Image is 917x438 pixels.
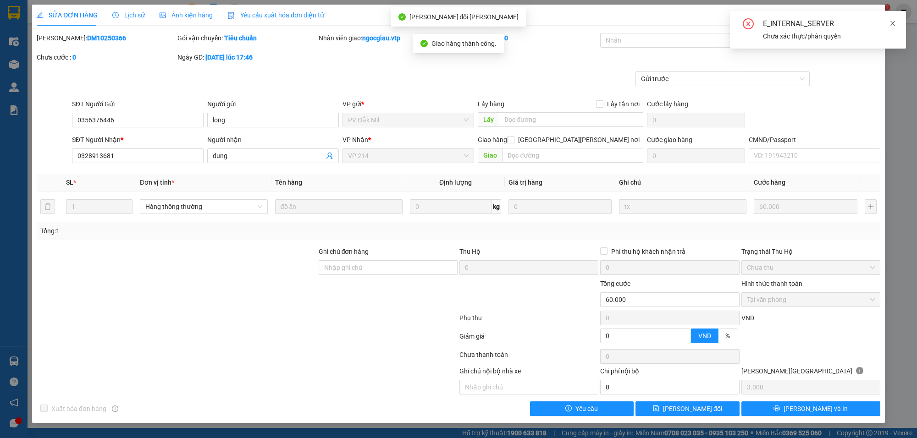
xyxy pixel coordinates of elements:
input: Dọc đường [499,112,643,127]
span: VP Nhận [342,136,368,143]
b: ngocgiau.vtp [362,34,400,42]
b: [DATE] lúc 17:46 [205,54,253,61]
input: Cước lấy hàng [647,113,745,127]
span: % [725,332,730,339]
div: VP gửi [342,99,474,109]
button: Close [859,5,885,30]
button: printer[PERSON_NAME] và In [741,401,880,416]
span: VP 214 [348,149,469,163]
span: [PERSON_NAME] đổi [PERSON_NAME] [409,13,519,21]
div: Ghi chú nội bộ nhà xe [459,366,598,380]
span: save [653,405,659,412]
label: Cước giao hàng [647,136,692,143]
button: save[PERSON_NAME] đổi [635,401,740,416]
span: exclamation-circle [565,405,572,412]
div: Phụ thu [458,313,599,329]
button: plus [865,199,877,214]
span: Giao hàng thành công. [431,40,497,47]
span: check-circle [398,13,406,21]
span: Đơn vị tính [140,179,174,186]
span: Thu Hộ [459,248,481,255]
div: E_INTERNAL_SERVER [763,18,895,29]
span: user-add [326,152,333,159]
span: kg [492,199,501,214]
span: info-circle [856,367,863,374]
span: [PERSON_NAME] và In [784,404,848,414]
span: clock-circle [112,12,119,18]
input: Cước giao hàng [647,148,745,163]
div: Cước rồi : [459,33,598,43]
div: Giảm giá [458,331,599,347]
span: close-circle [743,18,754,31]
input: Dọc đường [502,148,643,163]
label: Hình thức thanh toán [741,280,802,287]
div: SĐT Người Nhận [72,135,204,145]
span: SL [66,179,73,186]
span: close [889,20,896,27]
span: SỬA ĐƠN HÀNG [37,11,98,19]
div: Gói vận chuyển: [177,33,316,43]
input: Nhập ghi chú [459,380,598,394]
span: Lấy [478,112,499,127]
span: Giao [478,148,502,163]
input: 0 [508,199,612,214]
span: PV Đắk Mil [348,113,469,127]
div: SĐT Người Gửi [72,99,204,109]
b: 0 [72,54,76,61]
div: [PERSON_NAME][GEOGRAPHIC_DATA] [741,366,880,380]
div: Chưa thanh toán [458,350,599,366]
span: VND [698,332,711,339]
button: delete [40,199,55,214]
input: Ghi Chú [619,199,747,214]
div: Chưa xác thực/phân quyền [763,31,895,41]
span: Cước hàng [754,179,785,186]
span: Lấy hàng [478,100,504,108]
label: Ghi chú đơn hàng [319,248,369,255]
div: Nhân viên giao: [319,33,458,43]
th: Ghi chú [615,174,751,192]
div: Chưa cước : [37,52,176,62]
span: Phí thu hộ khách nhận trả [608,246,689,257]
span: Xuất hóa đơn hàng [48,404,110,414]
div: Người gửi [207,99,339,109]
span: Giao hàng [478,136,507,143]
div: Người nhận [207,135,339,145]
span: Giá trị hàng [508,179,542,186]
span: VND [741,314,754,322]
button: exclamation-circleYêu cầu [530,401,634,416]
span: Tại văn phòng [747,293,875,307]
span: Yêu cầu xuất hóa đơn điện tử [227,11,324,19]
b: Tiêu chuẩn [224,34,257,42]
span: printer [773,405,780,412]
span: Tên hàng [275,179,302,186]
span: Chưa thu [747,261,875,274]
div: [PERSON_NAME]: [37,33,176,43]
div: Tổng: 1 [40,226,354,236]
span: picture [160,12,166,18]
span: Gửi trước [641,72,804,86]
span: Hàng thông thường [145,200,262,214]
span: Định lượng [439,179,472,186]
img: icon [227,12,235,19]
input: VD: Bàn, Ghế [275,199,403,214]
input: 0 [754,199,857,214]
span: info-circle [112,405,118,412]
span: [PERSON_NAME] đổi [663,404,722,414]
span: [GEOGRAPHIC_DATA][PERSON_NAME] nơi [514,135,643,145]
label: Cước lấy hàng [647,100,688,108]
span: Tổng cước [600,280,630,287]
span: check-circle [420,40,428,47]
b: DM10250366 [87,34,126,42]
div: Chi phí nội bộ [600,366,739,380]
span: Lấy tận nơi [603,99,643,109]
input: Ghi chú đơn hàng [319,260,458,275]
span: Ảnh kiện hàng [160,11,213,19]
span: Yêu cầu [575,404,598,414]
div: CMND/Passport [749,135,880,145]
span: Lịch sử [112,11,145,19]
div: Trạng thái Thu Hộ [741,246,880,257]
span: edit [37,12,43,18]
div: Ngày GD: [177,52,316,62]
